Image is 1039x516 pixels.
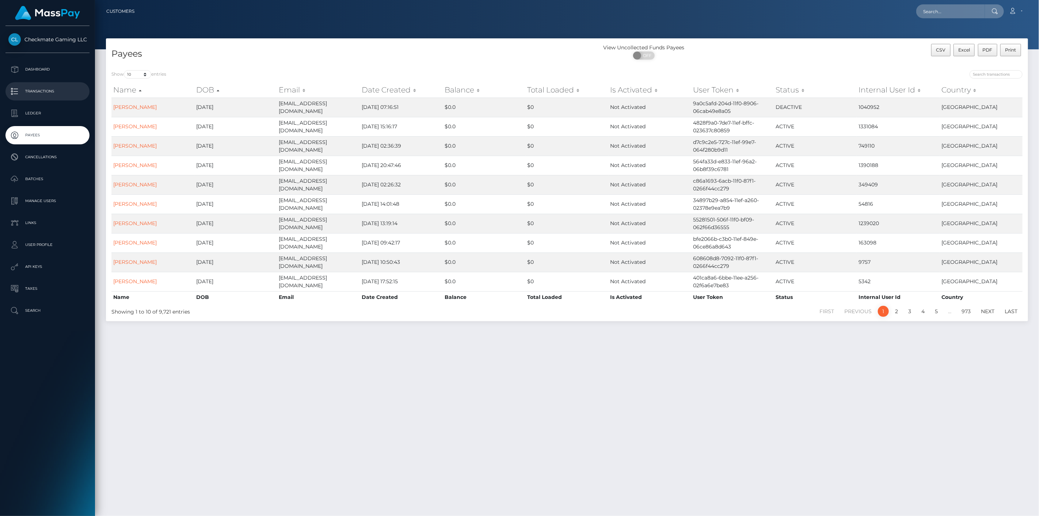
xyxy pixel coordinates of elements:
[106,4,134,19] a: Customers
[113,259,157,265] a: [PERSON_NAME]
[774,156,857,175] td: ACTIVE
[608,233,691,253] td: Not Activated
[891,306,902,317] a: 2
[526,98,609,117] td: $0
[8,33,21,46] img: Checkmate Gaming LLC
[5,126,90,144] a: Payees
[443,136,526,156] td: $0.0
[940,83,1023,97] th: Country: activate to sort column ascending
[5,280,90,298] a: Taxes
[940,272,1023,291] td: [GEOGRAPHIC_DATA]
[608,194,691,214] td: Not Activated
[113,278,157,285] a: [PERSON_NAME]
[691,175,774,194] td: c86a1693-6acb-11f0-87f1-0266f44cc279
[691,98,774,117] td: 9a0c5afd-204d-11f0-8906-06cab49e8a05
[1005,47,1016,53] span: Print
[277,194,360,214] td: [EMAIL_ADDRESS][DOMAIN_NAME]
[111,83,194,97] th: Name: activate to sort column ascending
[608,175,691,194] td: Not Activated
[8,239,87,250] p: User Profile
[5,301,90,320] a: Search
[5,82,90,100] a: Transactions
[958,306,975,317] a: 973
[124,70,151,79] select: Showentries
[194,272,277,291] td: [DATE]
[8,305,87,316] p: Search
[691,291,774,303] th: User Token
[774,233,857,253] td: ACTIVE
[940,214,1023,233] td: [GEOGRAPHIC_DATA]
[5,214,90,232] a: Links
[111,305,485,316] div: Showing 1 to 10 of 9,721 entries
[526,136,609,156] td: $0
[113,123,157,130] a: [PERSON_NAME]
[857,156,940,175] td: 1390188
[857,253,940,272] td: 9757
[691,214,774,233] td: 55281501-506f-11f0-bf09-062f66d36555
[277,83,360,97] th: Email: activate to sort column ascending
[5,60,90,79] a: Dashboard
[940,175,1023,194] td: [GEOGRAPHIC_DATA]
[857,291,940,303] th: Internal User Id
[194,253,277,272] td: [DATE]
[526,175,609,194] td: $0
[277,136,360,156] td: [EMAIL_ADDRESS][DOMAIN_NAME]
[8,152,87,163] p: Cancellations
[774,175,857,194] td: ACTIVE
[360,253,443,272] td: [DATE] 10:50:43
[277,98,360,117] td: [EMAIL_ADDRESS][DOMAIN_NAME]
[8,130,87,141] p: Payees
[194,83,277,97] th: DOB: activate to sort column descending
[360,291,443,303] th: Date Created
[443,272,526,291] td: $0.0
[194,156,277,175] td: [DATE]
[526,83,609,97] th: Total Loaded: activate to sort column ascending
[194,136,277,156] td: [DATE]
[360,156,443,175] td: [DATE] 20:47:46
[774,253,857,272] td: ACTIVE
[8,86,87,97] p: Transactions
[978,44,998,56] button: PDF
[277,214,360,233] td: [EMAIL_ADDRESS][DOMAIN_NAME]
[5,148,90,166] a: Cancellations
[277,156,360,175] td: [EMAIL_ADDRESS][DOMAIN_NAME]
[931,306,942,317] a: 5
[608,214,691,233] td: Not Activated
[691,83,774,97] th: User Token: activate to sort column ascending
[443,214,526,233] td: $0.0
[526,117,609,136] td: $0
[691,233,774,253] td: bfe2066b-c3b0-11ef-849e-06ce86a8d643
[277,291,360,303] th: Email
[194,291,277,303] th: DOB
[360,83,443,97] th: Date Created: activate to sort column ascending
[277,117,360,136] td: [EMAIL_ADDRESS][DOMAIN_NAME]
[904,306,915,317] a: 3
[277,233,360,253] td: [EMAIL_ADDRESS][DOMAIN_NAME]
[8,261,87,272] p: API Keys
[5,236,90,254] a: User Profile
[8,64,87,75] p: Dashboard
[443,175,526,194] td: $0.0
[931,44,951,56] button: CSV
[917,306,929,317] a: 4
[774,136,857,156] td: ACTIVE
[194,175,277,194] td: [DATE]
[443,194,526,214] td: $0.0
[608,83,691,97] th: Is Activated: activate to sort column ascending
[774,194,857,214] td: ACTIVE
[608,117,691,136] td: Not Activated
[940,98,1023,117] td: [GEOGRAPHIC_DATA]
[443,83,526,97] th: Balance: activate to sort column ascending
[878,306,889,317] a: 1
[774,98,857,117] td: DEACTIVE
[940,136,1023,156] td: [GEOGRAPHIC_DATA]
[360,136,443,156] td: [DATE] 02:36:39
[194,214,277,233] td: [DATE]
[983,47,993,53] span: PDF
[360,117,443,136] td: [DATE] 15:16:17
[954,44,975,56] button: Excel
[8,108,87,119] p: Ledger
[277,253,360,272] td: [EMAIL_ADDRESS][DOMAIN_NAME]
[608,291,691,303] th: Is Activated
[277,175,360,194] td: [EMAIL_ADDRESS][DOMAIN_NAME]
